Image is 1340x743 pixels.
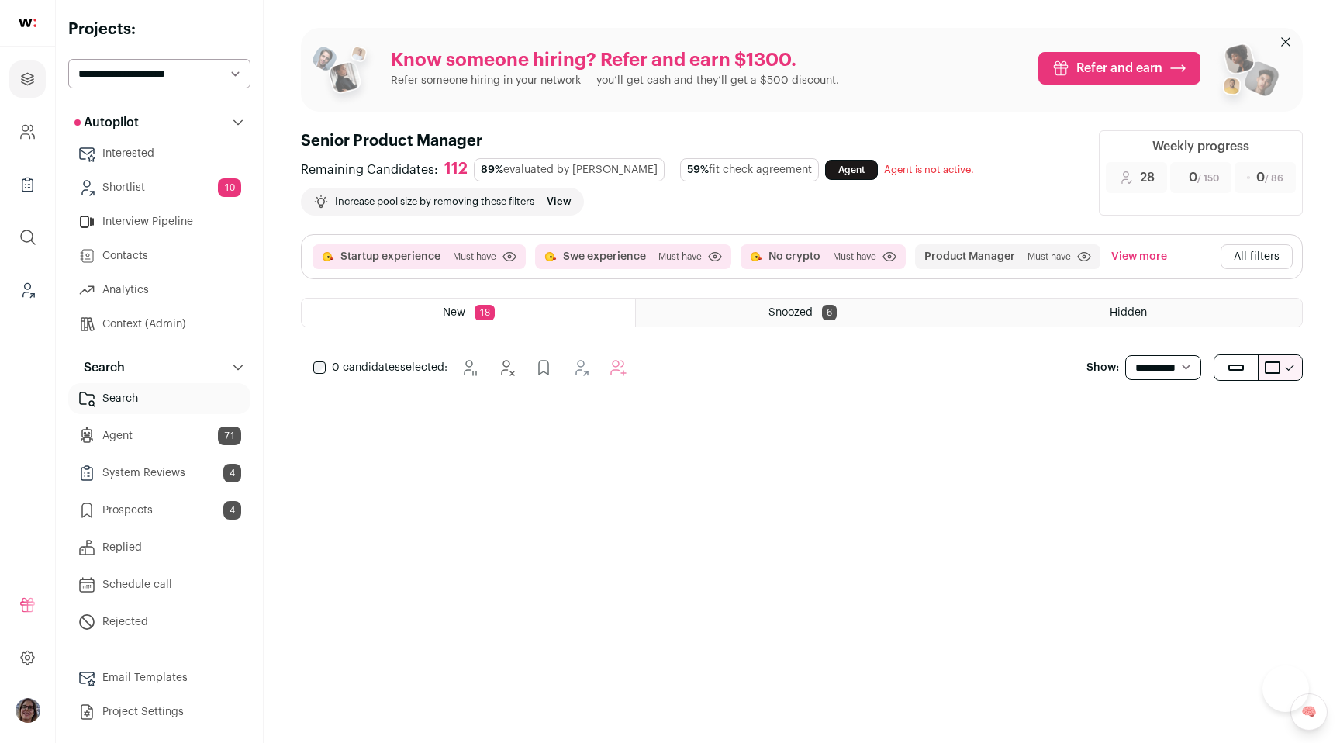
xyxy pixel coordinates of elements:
[68,172,250,203] a: Shortlist10
[1213,37,1281,112] img: referral_people_group_2-7c1ec42c15280f3369c0665c33c00ed472fd7f6af9dd0ec46c364f9a93ccf9a4.png
[301,130,1080,152] h1: Senior Product Manager
[68,458,250,489] a: System Reviews4
[68,606,250,638] a: Rejected
[475,305,495,320] span: 18
[391,73,839,88] p: Refer someone hiring in your network — you’ll get cash and they’ll get a $500 discount.
[9,113,46,150] a: Company and ATS Settings
[9,271,46,309] a: Leads (Backoffice)
[68,662,250,693] a: Email Templates
[68,352,250,383] button: Search
[687,164,709,175] span: 59%
[68,19,250,40] h2: Projects:
[16,698,40,723] img: 7265042-medium_jpg
[884,164,974,175] span: Agent is not active.
[68,383,250,414] a: Search
[1086,360,1119,375] p: Show:
[1189,168,1219,187] span: 0
[1290,693,1328,731] a: 🧠
[68,420,250,451] a: Agent71
[68,107,250,138] button: Autopilot
[68,495,250,526] a: Prospects4
[563,249,646,264] button: Swe experience
[1265,174,1283,183] span: / 86
[1038,52,1200,85] a: Refer and earn
[547,195,572,208] a: View
[825,160,878,180] a: Agent
[310,40,378,109] img: referral_people_group_1-3817b86375c0e7f77b15e9e1740954ef64e1f78137dd7e9f4ff27367cb2cd09a.png
[16,698,40,723] button: Open dropdown
[833,251,876,263] span: Must have
[1140,168,1155,187] span: 28
[658,251,702,263] span: Must have
[332,360,447,375] span: selected:
[218,427,241,445] span: 71
[223,464,241,482] span: 4
[1027,251,1071,263] span: Must have
[1152,137,1249,156] div: Weekly progress
[391,48,839,73] p: Know someone hiring? Refer and earn $1300.
[768,307,813,318] span: Snoozed
[969,299,1302,327] a: Hidden
[19,19,36,27] img: wellfound-shorthand-0d5821cbd27db2630d0214b213865d53afaa358527fdda9d0ea32b1df1b89c2c.svg
[453,251,496,263] span: Must have
[68,138,250,169] a: Interested
[9,166,46,203] a: Company Lists
[1197,174,1219,183] span: / 150
[1256,168,1283,187] span: 0
[822,305,837,320] span: 6
[1108,244,1170,269] button: View more
[301,161,438,179] span: Remaining Candidates:
[68,569,250,600] a: Schedule call
[68,206,250,237] a: Interview Pipeline
[223,501,241,520] span: 4
[68,275,250,306] a: Analytics
[481,164,503,175] span: 89%
[680,158,819,181] div: fit check agreement
[74,358,125,377] p: Search
[340,249,440,264] button: Startup experience
[1110,307,1147,318] span: Hidden
[443,307,465,318] span: New
[332,362,400,373] span: 0 candidates
[1221,244,1293,269] button: All filters
[68,696,250,727] a: Project Settings
[68,309,250,340] a: Context (Admin)
[474,158,665,181] div: evaluated by [PERSON_NAME]
[444,160,468,179] div: 112
[636,299,969,327] a: Snoozed 6
[9,60,46,98] a: Projects
[68,532,250,563] a: Replied
[335,195,534,208] p: Increase pool size by removing these filters
[68,240,250,271] a: Contacts
[218,178,241,197] span: 10
[1262,665,1309,712] iframe: Help Scout Beacon - Open
[924,249,1015,264] button: Product Manager
[74,113,139,132] p: Autopilot
[768,249,820,264] button: No crypto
